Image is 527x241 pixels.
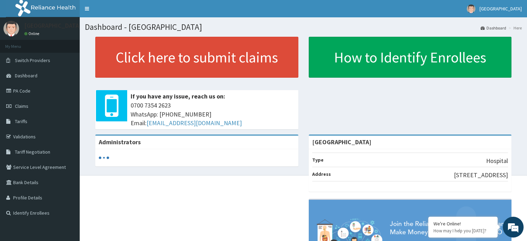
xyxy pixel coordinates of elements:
[467,5,475,13] img: User Image
[3,21,19,36] img: User Image
[85,23,522,32] h1: Dashboard - [GEOGRAPHIC_DATA]
[433,228,492,234] p: How may I help you today?
[24,23,81,29] p: [GEOGRAPHIC_DATA]
[309,37,512,78] a: How to Identify Enrollees
[99,153,109,163] svg: audio-loading
[312,138,371,146] strong: [GEOGRAPHIC_DATA]
[95,37,298,78] a: Click here to submit claims
[131,92,225,100] b: If you have any issue, reach us on:
[433,221,492,227] div: We're Online!
[99,138,141,146] b: Administrators
[481,25,506,31] a: Dashboard
[15,57,50,63] span: Switch Providers
[486,156,508,165] p: Hospital
[131,101,295,128] span: 0700 7354 2623 WhatsApp: [PHONE_NUMBER] Email:
[24,31,41,36] a: Online
[15,103,28,109] span: Claims
[312,171,331,177] b: Address
[15,72,37,79] span: Dashboard
[480,6,522,12] span: [GEOGRAPHIC_DATA]
[454,171,508,180] p: [STREET_ADDRESS]
[507,25,522,31] li: Here
[15,118,27,124] span: Tariffs
[312,157,324,163] b: Type
[15,149,50,155] span: Tariff Negotiation
[147,119,242,127] a: [EMAIL_ADDRESS][DOMAIN_NAME]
